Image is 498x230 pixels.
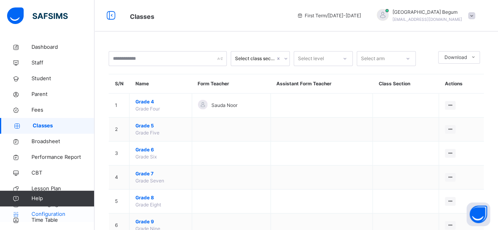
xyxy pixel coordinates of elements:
span: Fees [31,106,94,114]
span: Grade 9 [135,218,186,225]
td: 2 [109,118,130,142]
span: Broadsheet [31,138,94,145]
span: Lesson Plan [31,185,94,193]
th: Class Section [373,74,439,94]
img: safsims [7,7,68,24]
div: Select arm [361,51,385,66]
span: Staff [31,59,94,67]
td: 1 [109,94,130,118]
td: 5 [109,190,130,213]
span: Classes [130,13,154,20]
div: Select level [298,51,324,66]
span: CBT [31,169,94,177]
span: Dashboard [31,43,94,51]
span: [EMAIL_ADDRESS][DOMAIN_NAME] [392,17,462,22]
span: Grade Eight [135,202,161,208]
span: Sauda Noor [211,102,237,109]
td: 3 [109,142,130,166]
th: Assistant Form Teacher [270,74,372,94]
span: Configuration [31,210,94,218]
span: Help [31,195,94,202]
span: session/term information [297,12,361,19]
span: Classes [33,122,94,130]
th: Form Teacher [192,74,270,94]
span: Grade 4 [135,98,186,105]
button: Open asap [467,202,490,226]
span: Performance Report [31,153,94,161]
span: Grade Four [135,106,160,112]
span: Grade 7 [135,170,186,177]
span: Grade 5 [135,122,186,129]
span: Grade Five [135,130,159,136]
span: Grade 8 [135,194,186,201]
div: Shumsunnahar Begum [369,9,479,23]
td: 4 [109,166,130,190]
span: Grade 6 [135,146,186,153]
span: Parent [31,90,94,98]
span: [GEOGRAPHIC_DATA] Begum [392,9,462,16]
span: Grade Seven [135,178,164,184]
th: Actions [439,74,484,94]
span: Download [444,54,467,61]
div: Select class section [235,55,275,62]
span: Grade Six [135,154,157,160]
th: S/N [109,74,130,94]
th: Name [130,74,192,94]
span: Student [31,75,94,83]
